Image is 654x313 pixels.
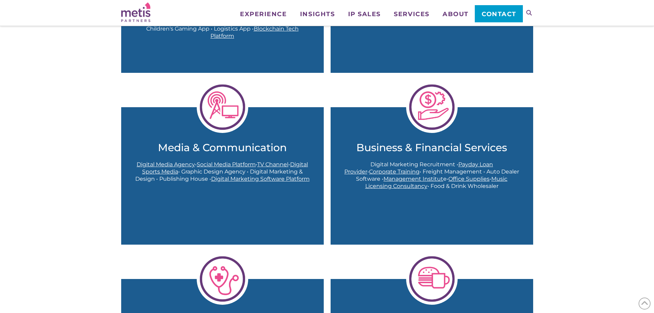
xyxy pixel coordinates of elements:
a: Digital Media Agency [137,161,195,168]
span: About [443,11,469,17]
a: Business & Financial Services [344,142,519,154]
span: Experience [240,11,287,17]
p: • • • • Graphic Design Agency • Digital Marketing & Design • Publishing House • [135,161,310,182]
span: Services [394,11,429,17]
span: Insights [300,11,335,17]
span: Back to Top [639,298,651,310]
img: MediaComms-1024x1024.png [197,81,248,133]
img: LesiureEntertainment-1-1024x1024.png [406,253,458,305]
img: HealthcareMedTech-1-1024x1024.png [197,253,248,305]
p: Digital Marketing Recruitment • • • Freight Management • Auto Dealer Software • • • • Food & Drin... [344,161,519,190]
img: FinancialBusServices-1024x1024-1.png [406,81,458,133]
img: Metis Partners [121,2,150,22]
a: Contact [475,5,523,22]
a: Social Media Platform [197,161,256,168]
a: Corporate Training [369,168,420,175]
a: TV Channel [257,161,288,168]
a: Media & Communication [135,142,310,154]
a: Digital Marketing Software Platform [211,176,310,182]
span: IP Sales [348,11,381,17]
a: Office Supplies [448,176,490,182]
span: Management Institut [383,176,443,182]
span: Contact [482,11,516,17]
a: Management Institute [383,176,447,182]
